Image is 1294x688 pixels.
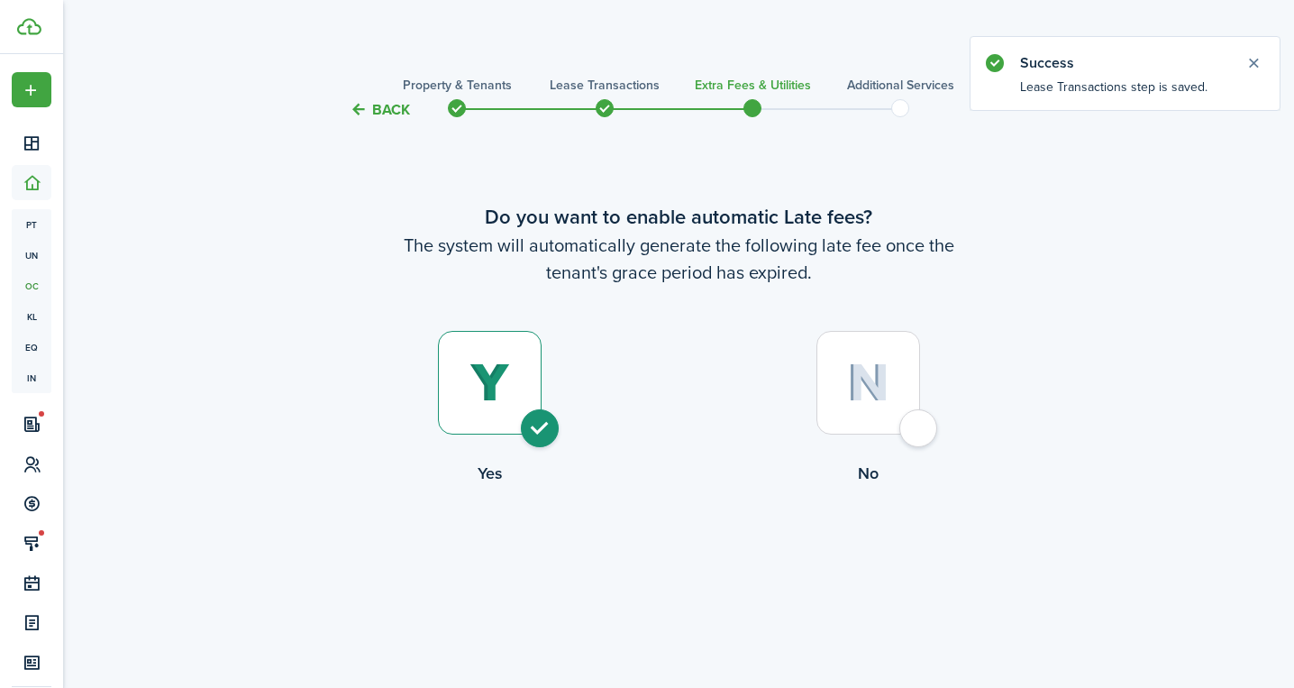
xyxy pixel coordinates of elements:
[1020,52,1227,74] notify-title: Success
[469,363,510,403] img: Yes (selected)
[300,202,1057,232] wizard-step-header-title: Do you want to enable automatic Late fees?
[12,301,51,332] a: kl
[12,240,51,271] a: un
[12,209,51,240] a: pt
[12,72,51,107] button: Open menu
[12,271,51,301] a: oc
[300,232,1057,286] wizard-step-header-description: The system will automatically generate the following late fee once the tenant's grace period has ...
[12,362,51,393] a: in
[1241,50,1266,76] button: Close notify
[17,18,41,35] img: TenantCloud
[403,76,512,95] h3: Property & Tenants
[550,76,660,95] h3: Lease Transactions
[12,332,51,362] a: eq
[695,76,811,95] h3: Extra fees & Utilities
[679,462,1057,485] control-radio-card-title: No
[970,78,1280,110] notify-body: Lease Transactions step is saved.
[847,76,954,95] h3: Additional Services
[350,100,410,119] button: Back
[847,363,889,402] img: No
[300,462,679,485] control-radio-card-title: Yes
